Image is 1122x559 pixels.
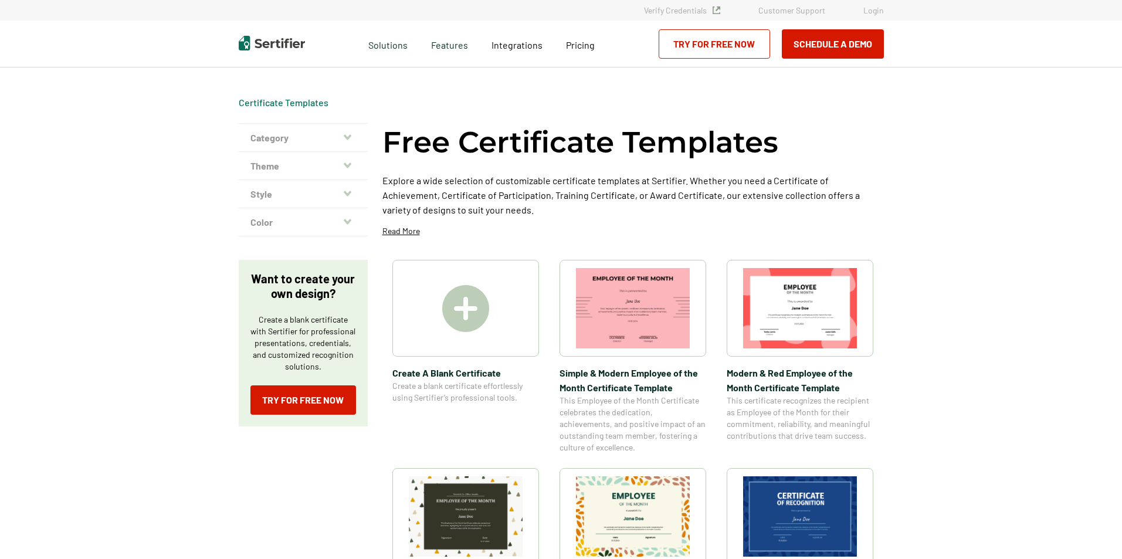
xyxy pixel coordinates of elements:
button: Style [239,180,368,208]
button: Category [239,124,368,152]
a: Try for Free Now [659,29,770,59]
img: Modern & Red Employee of the Month Certificate Template [743,268,857,348]
span: This Employee of the Month Certificate celebrates the dedication, achievements, and positive impa... [560,395,706,453]
span: This certificate recognizes the recipient as Employee of the Month for their commitment, reliabil... [727,395,873,442]
a: Simple & Modern Employee of the Month Certificate TemplateSimple & Modern Employee of the Month C... [560,260,706,453]
img: Simple & Modern Employee of the Month Certificate Template [576,268,690,348]
p: Want to create your own design? [250,272,356,301]
a: Integrations [491,36,543,51]
img: Simple and Patterned Employee of the Month Certificate Template [576,476,690,557]
img: Sertifier | Digital Credentialing Platform [239,36,305,50]
a: Pricing [566,36,595,51]
span: Create a blank certificate effortlessly using Sertifier’s professional tools. [392,380,539,404]
span: Solutions [368,36,408,51]
img: Simple & Colorful Employee of the Month Certificate Template [409,476,523,557]
a: Login [863,5,884,15]
a: Verify Credentials [644,5,720,15]
p: Create a blank certificate with Sertifier for professional presentations, credentials, and custom... [250,314,356,372]
button: Color [239,208,368,236]
button: Theme [239,152,368,180]
a: Certificate Templates [239,97,328,108]
div: Breadcrumb [239,97,328,109]
span: Features [431,36,468,51]
span: Create A Blank Certificate [392,365,539,380]
a: Modern & Red Employee of the Month Certificate TemplateModern & Red Employee of the Month Certifi... [727,260,873,453]
p: Read More [382,225,420,237]
span: Pricing [566,39,595,50]
span: Integrations [491,39,543,50]
span: Modern & Red Employee of the Month Certificate Template [727,365,873,395]
img: Create A Blank Certificate [442,285,489,332]
a: Customer Support [758,5,825,15]
img: Verified [713,6,720,14]
a: Try for Free Now [250,385,356,415]
h1: Free Certificate Templates [382,123,778,161]
p: Explore a wide selection of customizable certificate templates at Sertifier. Whether you need a C... [382,173,884,217]
span: Simple & Modern Employee of the Month Certificate Template [560,365,706,395]
img: Modern Dark Blue Employee of the Month Certificate Template [743,476,857,557]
